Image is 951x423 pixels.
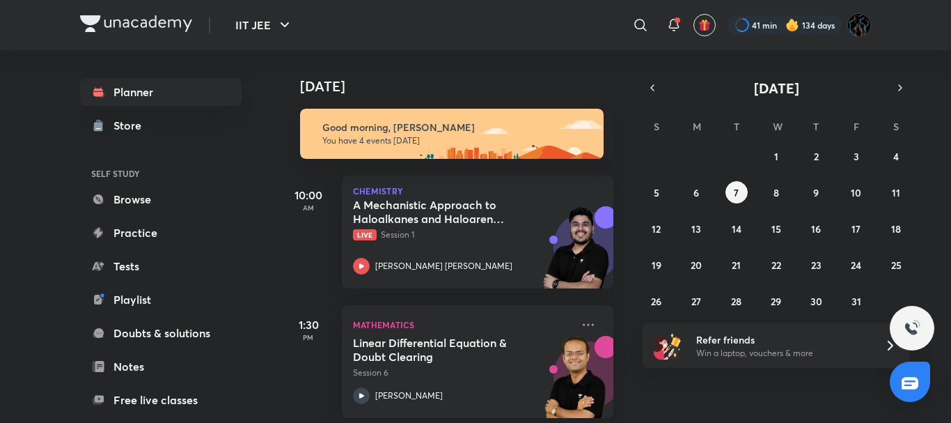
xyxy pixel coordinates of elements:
[654,332,682,360] img: referral
[851,295,861,308] abbr: October 31, 2025
[814,150,819,163] abbr: October 2, 2025
[353,187,602,195] p: Chemistry
[732,259,741,272] abbr: October 21, 2025
[845,145,867,167] button: October 3, 2025
[904,320,920,337] img: ttu
[645,181,668,203] button: October 5, 2025
[353,336,526,364] h5: Linear Differential Equation & Doubt Clearing
[847,13,871,37] img: Umang Raj
[765,181,787,203] button: October 8, 2025
[696,347,867,360] p: Win a laptop, vouchers & more
[353,229,377,240] span: Live
[734,120,739,133] abbr: Tuesday
[322,135,591,146] p: You have 4 events [DATE]
[80,286,242,314] a: Playlist
[300,109,604,159] img: morning
[765,254,787,276] button: October 22, 2025
[80,162,242,185] h6: SELF STUDY
[885,254,907,276] button: October 25, 2025
[80,15,192,32] img: Company Logo
[322,121,591,134] h6: Good morning, [PERSON_NAME]
[754,79,799,98] span: [DATE]
[652,222,661,236] abbr: October 12, 2025
[80,15,192,36] a: Company Logo
[80,319,242,347] a: Doubts & solutions
[300,78,627,95] h4: [DATE]
[645,254,668,276] button: October 19, 2025
[685,181,707,203] button: October 6, 2025
[652,259,661,272] abbr: October 19, 2025
[854,150,859,163] abbr: October 3, 2025
[891,259,902,272] abbr: October 25, 2025
[691,295,701,308] abbr: October 27, 2025
[353,229,572,241] p: Session 1
[893,120,899,133] abbr: Saturday
[725,290,748,312] button: October 28, 2025
[113,117,150,134] div: Store
[773,186,779,199] abbr: October 8, 2025
[774,150,778,163] abbr: October 1, 2025
[885,181,907,203] button: October 11, 2025
[375,260,512,272] p: [PERSON_NAME] [PERSON_NAME]
[805,290,827,312] button: October 30, 2025
[885,217,907,240] button: October 18, 2025
[693,186,699,199] abbr: October 6, 2025
[771,295,781,308] abbr: October 29, 2025
[353,198,526,226] h5: A Mechanistic Approach to Haloalkanes and Haloarenes - Part 1
[662,78,890,98] button: [DATE]
[693,14,716,36] button: avatar
[725,254,748,276] button: October 21, 2025
[732,222,741,236] abbr: October 14, 2025
[654,120,659,133] abbr: Sunday
[805,254,827,276] button: October 23, 2025
[651,295,661,308] abbr: October 26, 2025
[813,186,819,199] abbr: October 9, 2025
[227,11,301,39] button: IIT JEE
[654,186,659,199] abbr: October 5, 2025
[771,259,781,272] abbr: October 22, 2025
[725,181,748,203] button: October 7, 2025
[80,353,242,380] a: Notes
[805,217,827,240] button: October 16, 2025
[892,186,900,199] abbr: October 11, 2025
[80,386,242,414] a: Free live classes
[813,120,819,133] abbr: Thursday
[281,187,336,203] h5: 10:00
[854,120,859,133] abbr: Friday
[80,252,242,280] a: Tests
[80,219,242,247] a: Practice
[725,217,748,240] button: October 14, 2025
[845,181,867,203] button: October 10, 2025
[845,290,867,312] button: October 31, 2025
[353,316,572,333] p: Mathematics
[685,217,707,240] button: October 13, 2025
[785,18,799,32] img: streak
[80,78,242,106] a: Planner
[80,185,242,213] a: Browse
[771,222,781,236] abbr: October 15, 2025
[281,316,336,333] h5: 1:30
[765,217,787,240] button: October 15, 2025
[845,254,867,276] button: October 24, 2025
[698,19,711,31] img: avatar
[80,111,242,139] a: Store
[691,222,701,236] abbr: October 13, 2025
[693,120,701,133] abbr: Monday
[685,254,707,276] button: October 20, 2025
[891,222,901,236] abbr: October 18, 2025
[851,186,861,199] abbr: October 10, 2025
[281,333,336,341] p: PM
[645,217,668,240] button: October 12, 2025
[685,290,707,312] button: October 27, 2025
[645,290,668,312] button: October 26, 2025
[537,206,613,302] img: unacademy
[375,390,443,402] p: [PERSON_NAME]
[893,150,899,163] abbr: October 4, 2025
[765,145,787,167] button: October 1, 2025
[851,222,860,236] abbr: October 17, 2025
[805,145,827,167] button: October 2, 2025
[281,203,336,212] p: AM
[805,181,827,203] button: October 9, 2025
[851,259,861,272] abbr: October 24, 2025
[765,290,787,312] button: October 29, 2025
